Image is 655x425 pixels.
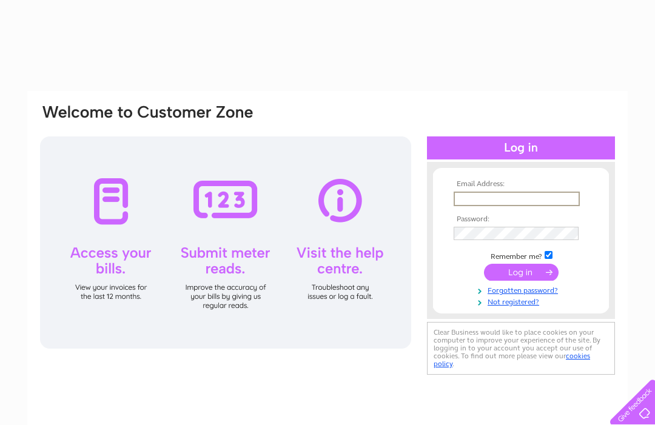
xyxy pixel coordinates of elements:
[484,264,559,281] input: Submit
[451,249,591,261] td: Remember me?
[451,180,591,189] th: Email Address:
[454,295,591,307] a: Not registered?
[454,284,591,295] a: Forgotten password?
[451,215,591,224] th: Password:
[434,352,590,368] a: cookies policy
[427,322,615,375] div: Clear Business would like to place cookies on your computer to improve your experience of the sit...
